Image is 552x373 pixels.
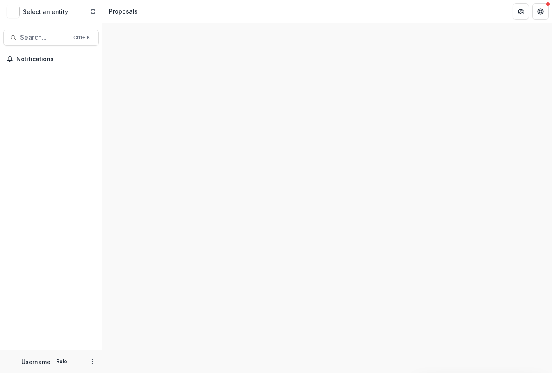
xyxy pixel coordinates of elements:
div: Ctrl + K [72,33,92,42]
img: Select an entity [7,5,20,18]
button: Partners [513,3,529,20]
button: Open entity switcher [87,3,99,20]
button: Get Help [532,3,549,20]
p: Select an entity [23,7,68,16]
span: Search... [20,34,68,41]
button: More [87,357,97,366]
div: Proposals [109,7,138,16]
button: Notifications [3,52,99,66]
nav: breadcrumb [106,5,141,17]
button: Search... [3,30,99,46]
p: Username [21,357,50,366]
span: Notifications [16,56,95,63]
p: Role [54,358,70,365]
